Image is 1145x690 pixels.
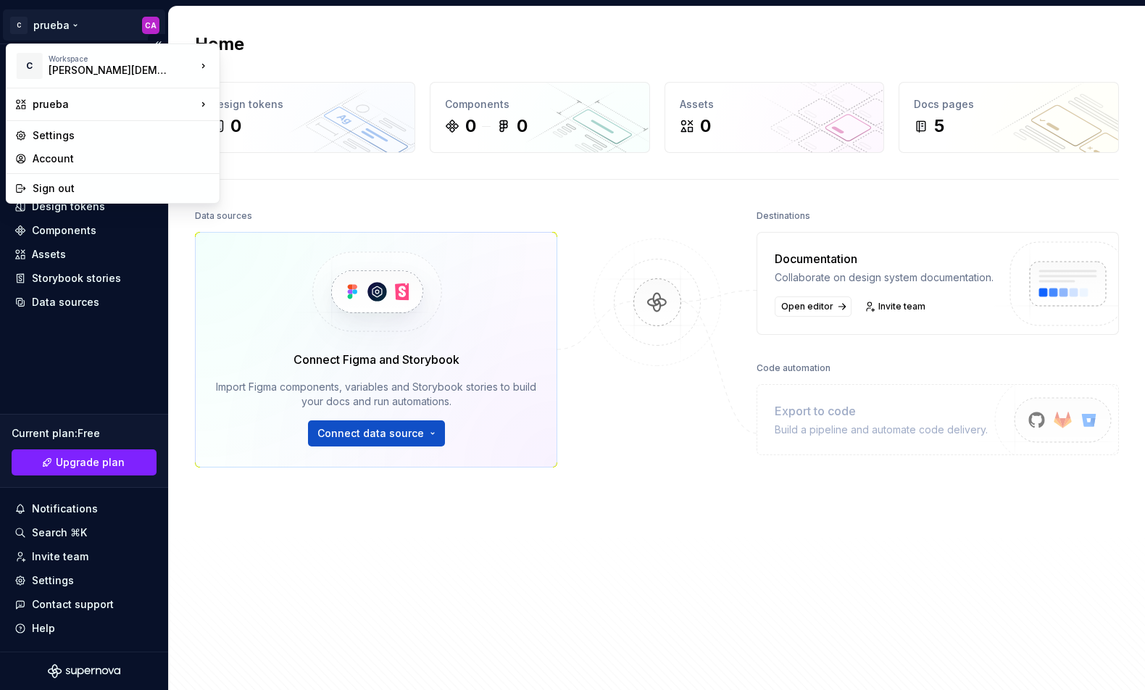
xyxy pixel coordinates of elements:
[17,53,43,79] div: C
[49,54,196,63] div: Workspace
[33,181,211,196] div: Sign out
[33,97,196,112] div: prueba
[49,63,172,78] div: [PERSON_NAME][DEMOGRAPHIC_DATA][PERSON_NAME]
[33,128,211,143] div: Settings
[33,151,211,166] div: Account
